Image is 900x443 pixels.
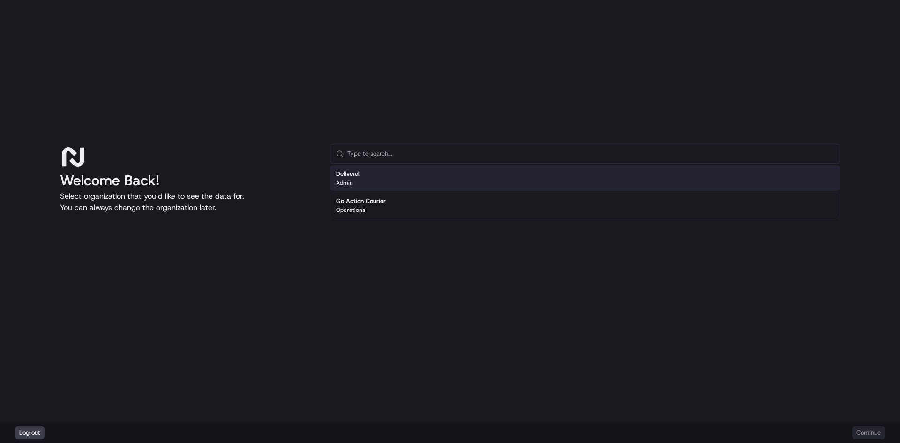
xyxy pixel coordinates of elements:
[336,197,386,205] h2: Go Action Courier
[336,179,353,187] p: Admin
[336,170,360,178] h2: Deliverol
[60,191,315,213] p: Select organization that you’d like to see the data for. You can always change the organization l...
[336,206,365,214] p: Operations
[15,426,45,439] button: Log out
[347,144,834,163] input: Type to search...
[330,164,840,220] div: Suggestions
[60,172,315,189] h1: Welcome Back!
